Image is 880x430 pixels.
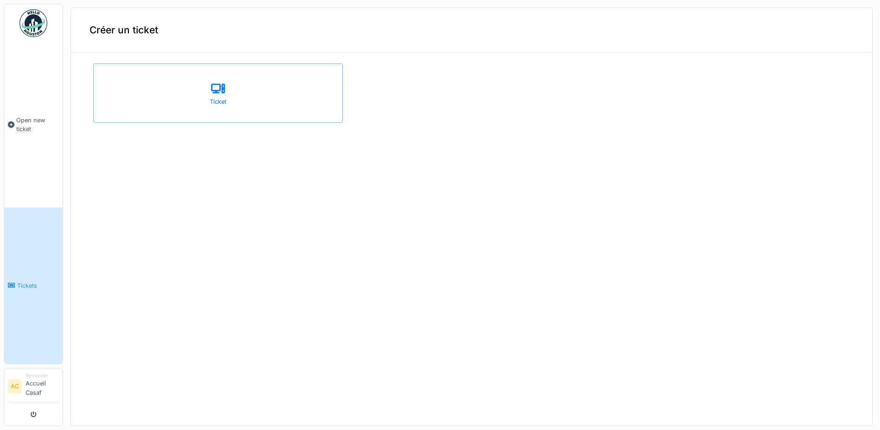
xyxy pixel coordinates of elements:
li: Accueil Casaf [26,372,59,401]
div: Créer un ticket [71,8,872,52]
img: Badge_color-CXgf-gQk.svg [19,9,47,37]
li: AC [8,379,22,393]
div: Requester [26,372,59,379]
div: Ticket [210,97,226,106]
span: Tickets [17,281,59,290]
a: Open new ticket [4,42,63,208]
a: Tickets [4,208,63,364]
span: Open new ticket [16,116,59,133]
a: AC RequesterAccueil Casaf [8,372,59,403]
